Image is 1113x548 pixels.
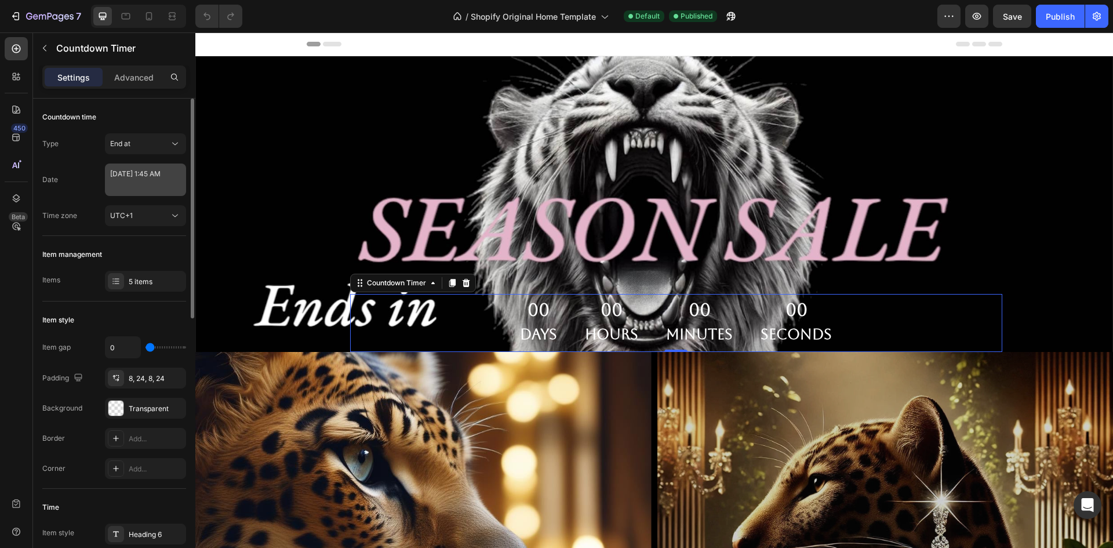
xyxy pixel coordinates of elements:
div: Date [42,175,58,185]
p: Minutes [471,289,537,315]
div: 8, 24, 8, 24 [129,373,183,384]
div: Transparent [129,404,183,414]
div: 00 [471,266,537,289]
div: Add... [129,464,183,474]
div: Time [42,502,59,513]
div: 450 [11,124,28,133]
span: End at [110,139,130,148]
p: Settings [57,71,90,84]
div: Background [42,403,82,413]
div: Undo/Redo [195,5,242,28]
p: Seconds [565,289,636,315]
button: 7 [5,5,86,28]
div: Item management [42,249,102,260]
iframe: Design area [195,32,1113,548]
p: Advanced [114,71,154,84]
p: Days [325,289,362,315]
div: Heading 6 [129,529,183,540]
p: Hours [390,289,443,315]
button: Save [993,5,1031,28]
span: Save [1003,12,1022,21]
div: Padding [42,371,85,386]
div: 00 [565,266,636,289]
div: Time zone [42,211,77,221]
span: Published [681,11,712,21]
p: 7 [76,9,81,23]
button: Publish [1036,5,1085,28]
div: Border [42,433,65,444]
div: Countdown time [42,112,96,122]
div: Item style [42,315,74,325]
div: 5 items [129,277,183,287]
div: Items [42,275,60,285]
button: End at [105,133,186,154]
p: Countdown Timer [56,41,181,55]
input: Auto [106,337,140,358]
div: Corner [42,463,66,474]
button: UTC+1 [105,205,186,226]
span: / [465,10,468,23]
span: UTC+1 [110,211,133,220]
div: Item gap [42,342,71,353]
div: Type [42,139,59,149]
span: Shopify Original Home Template [471,10,596,23]
div: 00 [390,266,443,289]
div: Add... [129,434,183,444]
div: Open Intercom Messenger [1074,491,1101,519]
div: Beta [9,212,28,222]
span: Default [635,11,660,21]
div: Publish [1046,10,1075,23]
div: Item style [42,528,74,538]
div: 00 [325,266,362,289]
div: Countdown Timer [169,245,233,256]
